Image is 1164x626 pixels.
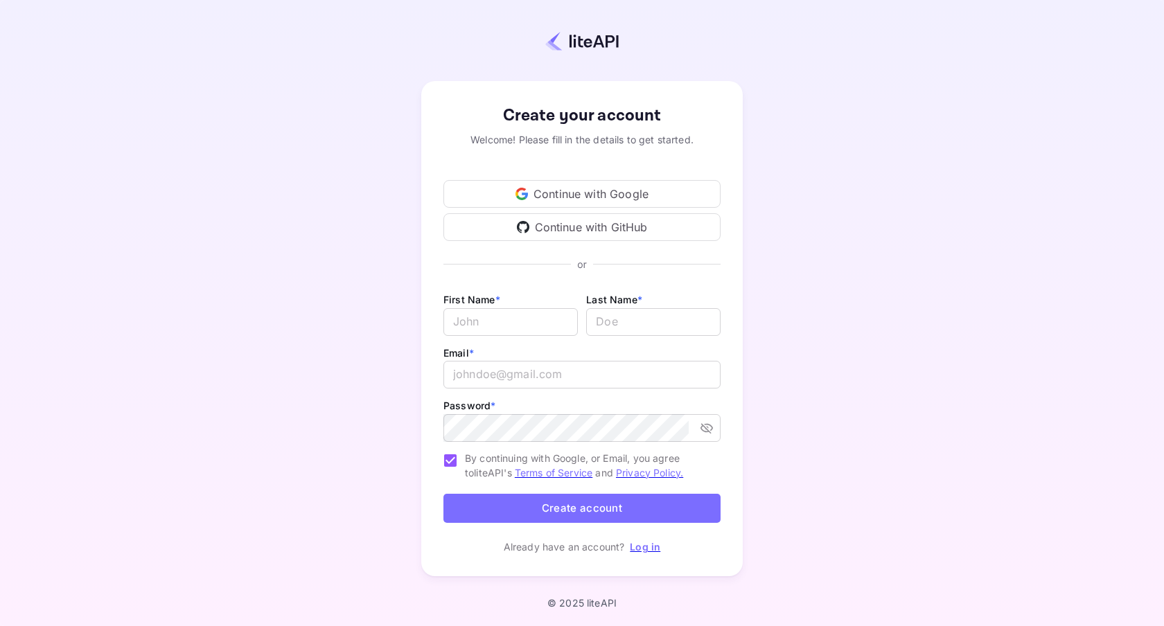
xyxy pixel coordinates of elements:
[616,467,683,479] a: Privacy Policy.
[515,467,592,479] a: Terms of Service
[545,31,619,51] img: liteapi
[443,494,721,524] button: Create account
[694,415,719,440] button: toggle password visibility
[443,400,495,411] label: Password
[443,213,721,241] div: Continue with GitHub
[443,132,721,147] div: Welcome! Please fill in the details to get started.
[443,361,721,388] input: johndoe@gmail.com
[630,541,660,553] a: Log in
[443,347,474,359] label: Email
[443,308,578,336] input: John
[504,539,625,554] p: Already have an account?
[586,294,642,305] label: Last Name
[465,451,709,480] span: By continuing with Google, or Email, you agree to liteAPI's and
[443,180,721,208] div: Continue with Google
[443,103,721,128] div: Create your account
[443,294,500,305] label: First Name
[586,308,721,336] input: Doe
[547,597,617,609] p: © 2025 liteAPI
